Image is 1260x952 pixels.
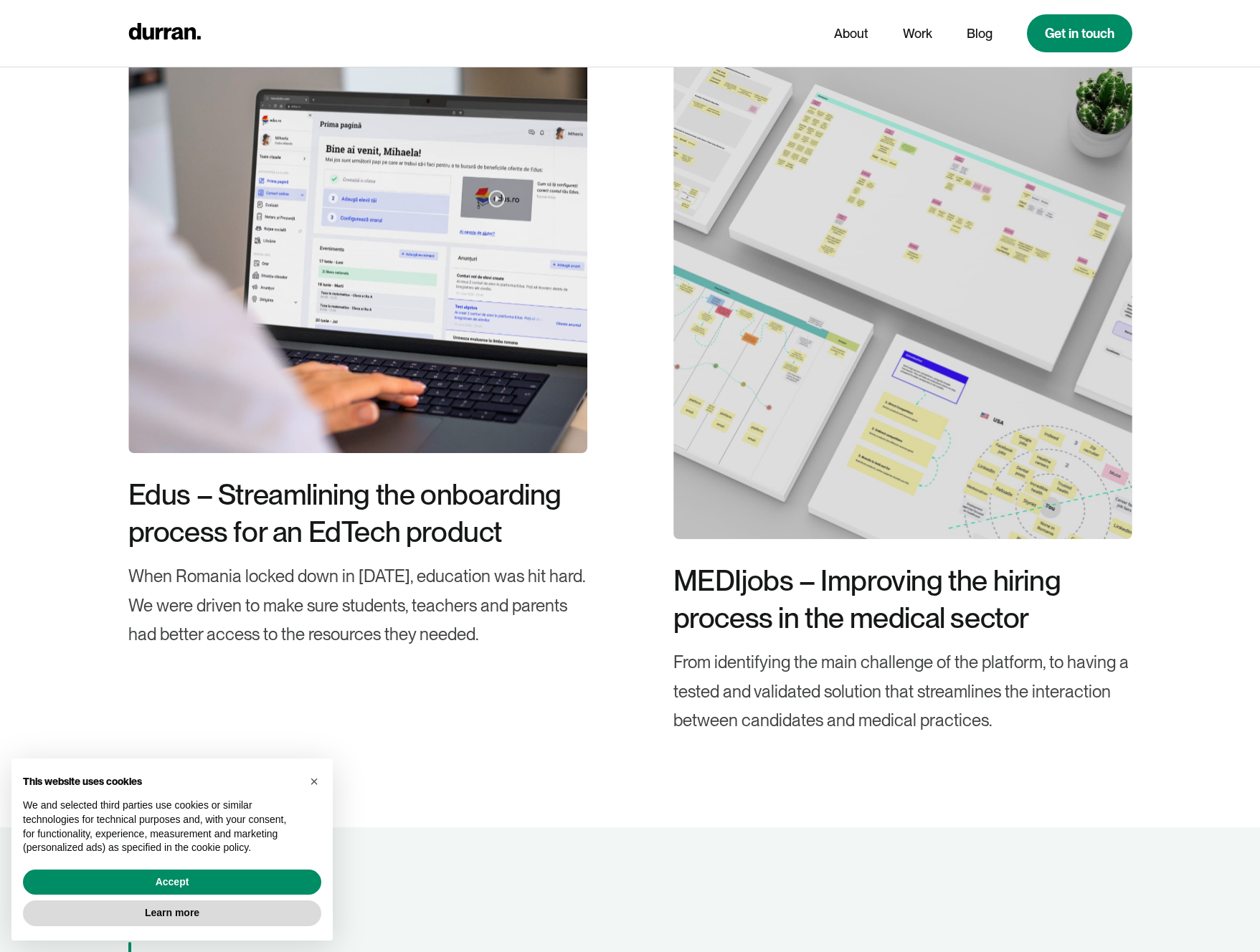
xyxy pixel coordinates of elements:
[310,773,318,789] span: ×
[303,770,326,793] button: Close this notice
[23,900,321,926] button: Learn more
[128,19,201,47] a: home
[673,648,1132,736] div: From identifying the main challenge of the platform, to having a tested and validated solution th...
[1027,14,1132,52] a: Get in touch
[834,20,868,47] a: About
[673,52,1132,736] a: MEDIjobs – Improving the hiring process in the medical sectorFrom identifying the main challenge ...
[967,20,993,47] a: Blog
[23,870,321,895] button: Accept
[23,776,298,788] h2: This website uses cookies
[673,562,1132,637] div: MEDIjobs – Improving the hiring process in the medical sector
[128,476,587,551] div: Edus – Streamlining the onboarding process for an EdTech product
[128,562,587,649] div: When Romania locked down in [DATE], education was hit hard. We were driven to make sure students,...
[23,799,298,855] p: We and selected third parties use cookies or similar technologies for technical purposes and, wit...
[903,20,932,47] a: Work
